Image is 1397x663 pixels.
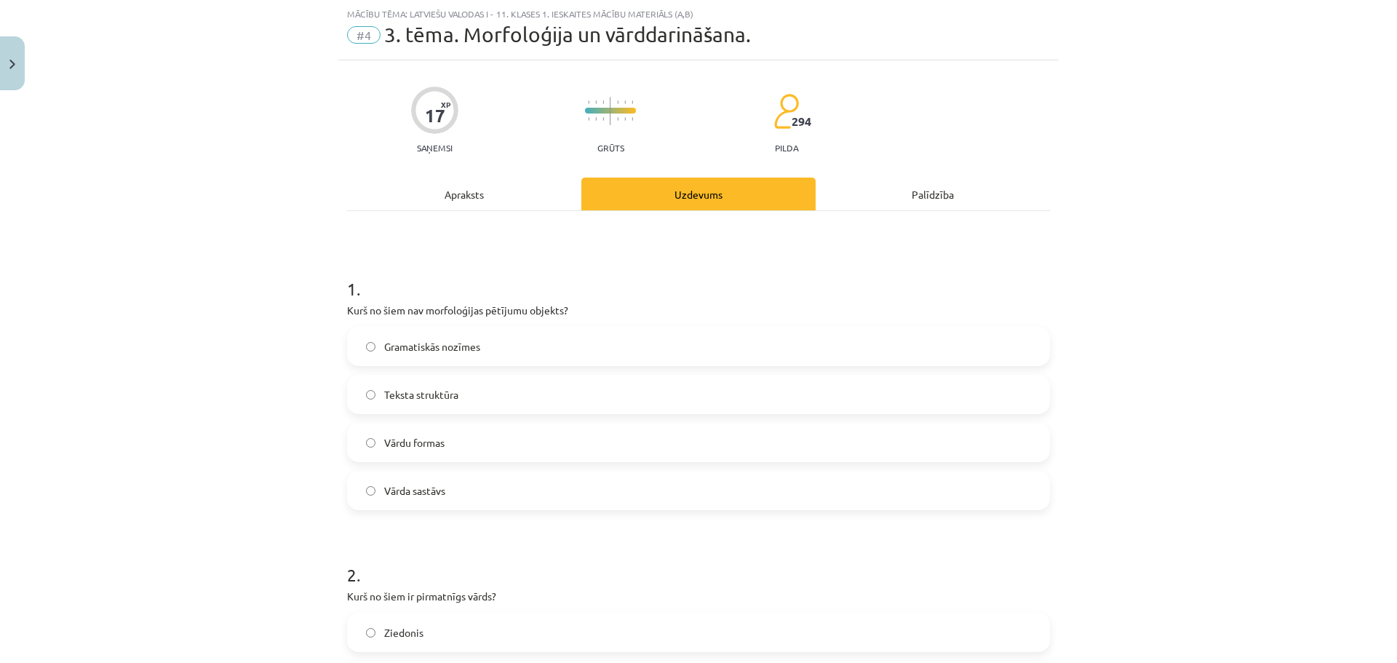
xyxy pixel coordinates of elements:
img: icon-short-line-57e1e144782c952c97e751825c79c345078a6d821885a25fce030b3d8c18986b.svg [588,100,589,104]
span: Gramatiskās nozīmes [384,339,480,354]
input: Ziedonis [366,628,375,638]
input: Teksta struktūra [366,390,375,400]
h1: 2 . [347,539,1050,584]
input: Vārdu formas [366,438,375,448]
div: Mācību tēma: Latviešu valodas i - 11. klases 1. ieskaites mācību materiāls (a,b) [347,9,1050,19]
img: icon-short-line-57e1e144782c952c97e751825c79c345078a6d821885a25fce030b3d8c18986b.svg [595,100,597,104]
img: icon-short-line-57e1e144782c952c97e751825c79c345078a6d821885a25fce030b3d8c18986b.svg [624,100,626,104]
img: icon-short-line-57e1e144782c952c97e751825c79c345078a6d821885a25fce030b3d8c18986b.svg [632,100,633,104]
input: Vārda sastāvs [366,486,375,496]
p: Saņemsi [411,143,458,153]
img: students-c634bb4e5e11cddfef0936a35e636f08e4e9abd3cc4e673bd6f9a4125e45ecb1.svg [773,93,799,130]
p: Grūts [597,143,624,153]
p: pilda [775,143,798,153]
div: Apraksts [347,178,581,210]
span: Vārdu formas [384,435,445,450]
div: Palīdzība [816,178,1050,210]
h1: 1 . [347,253,1050,298]
div: 17 [425,106,445,126]
p: Kurš no šiem ir pirmatnīgs vārds? [347,589,1050,604]
span: #4 [347,26,381,44]
span: Teksta struktūra [384,387,458,402]
img: icon-close-lesson-0947bae3869378f0d4975bcd49f059093ad1ed9edebbc8119c70593378902aed.svg [9,60,15,69]
p: Kurš no šiem nav morfoloģijas pētījumu objekts? [347,303,1050,318]
input: Gramatiskās nozīmes [366,342,375,352]
img: icon-short-line-57e1e144782c952c97e751825c79c345078a6d821885a25fce030b3d8c18986b.svg [632,117,633,121]
img: icon-short-line-57e1e144782c952c97e751825c79c345078a6d821885a25fce030b3d8c18986b.svg [602,117,604,121]
img: icon-short-line-57e1e144782c952c97e751825c79c345078a6d821885a25fce030b3d8c18986b.svg [617,100,618,104]
img: icon-short-line-57e1e144782c952c97e751825c79c345078a6d821885a25fce030b3d8c18986b.svg [595,117,597,121]
span: XP [441,100,450,108]
span: Vārda sastāvs [384,483,445,499]
img: icon-short-line-57e1e144782c952c97e751825c79c345078a6d821885a25fce030b3d8c18986b.svg [624,117,626,121]
span: 294 [792,115,811,128]
img: icon-short-line-57e1e144782c952c97e751825c79c345078a6d821885a25fce030b3d8c18986b.svg [588,117,589,121]
span: Ziedonis [384,625,423,640]
img: icon-long-line-d9ea69661e0d244f92f715978eff75569469978d946b2353a9bb055b3ed8787d.svg [610,97,611,125]
img: icon-short-line-57e1e144782c952c97e751825c79c345078a6d821885a25fce030b3d8c18986b.svg [602,100,604,104]
img: icon-short-line-57e1e144782c952c97e751825c79c345078a6d821885a25fce030b3d8c18986b.svg [617,117,618,121]
span: 3. tēma. Morfoloģija un vārddarināšana. [384,23,751,47]
div: Uzdevums [581,178,816,210]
